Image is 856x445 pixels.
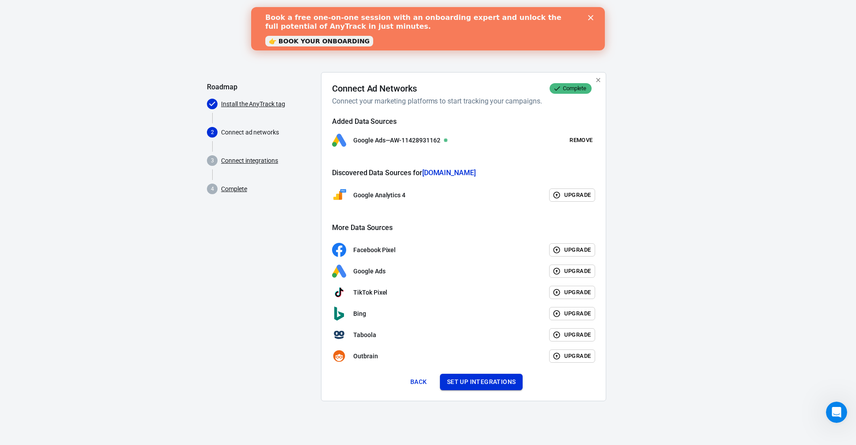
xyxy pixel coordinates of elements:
[221,156,278,165] a: Connect integrations
[332,117,595,126] h5: Added Data Sources
[211,129,214,135] text: 2
[353,267,386,276] p: Google Ads
[422,169,476,177] span: [DOMAIN_NAME]
[567,134,595,147] button: Remove
[207,14,649,30] div: AnyTrack
[332,83,417,94] h4: Connect Ad Networks
[549,328,596,342] button: Upgrade
[332,169,595,177] h5: Discovered Data Sources for
[549,307,596,321] button: Upgrade
[353,246,396,255] p: Facebook Pixel
[353,191,405,200] p: Google Analytics 4
[353,309,366,318] p: Bing
[549,243,596,257] button: Upgrade
[353,288,387,297] p: TikTok Pixel
[332,96,592,107] h6: Connect your marketing platforms to start tracking your campaigns.
[353,352,378,361] p: Outbrain
[211,157,214,164] text: 3
[826,402,847,423] iframe: Intercom live chat
[337,8,346,13] div: Close
[221,184,247,194] a: Complete
[221,100,285,109] a: Install the AnyTrack tag
[405,374,433,390] button: Back
[211,186,214,192] text: 4
[440,374,523,390] button: Set up integrations
[353,136,440,145] p: Google Ads — AW-11428931162
[559,84,590,93] span: Complete
[332,223,595,232] h5: More Data Sources
[207,83,314,92] h5: Roadmap
[353,330,376,340] p: Taboola
[251,7,605,50] iframe: Intercom live chat banner
[549,286,596,299] button: Upgrade
[549,265,596,278] button: Upgrade
[221,128,314,137] p: Connect ad networks
[549,188,596,202] button: Upgrade
[549,349,596,363] button: Upgrade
